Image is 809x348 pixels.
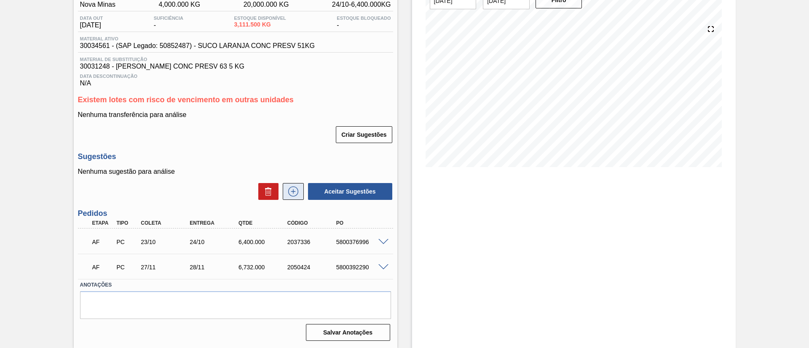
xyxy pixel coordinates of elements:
[254,183,279,200] div: Excluir Sugestões
[285,220,340,226] div: Código
[78,96,294,104] span: Existem lotes com risco de vencimento em outras unidades
[139,220,193,226] div: Coleta
[78,70,393,87] div: N/A
[334,264,389,271] div: 5800392290
[90,258,115,276] div: Aguardando Faturamento
[78,111,393,119] p: Nenhuma transferência para análise
[114,220,139,226] div: Tipo
[158,1,200,8] span: 4,000.000 KG
[80,21,103,29] span: [DATE]
[80,16,103,21] span: Data out
[336,126,392,143] button: Criar Sugestões
[285,264,340,271] div: 2050424
[334,239,389,245] div: 5800376996
[188,264,242,271] div: 28/11/2025
[244,1,289,8] span: 20,000.000 KG
[92,264,113,271] p: AF
[114,264,139,271] div: Pedido de Compra
[80,1,115,8] span: Nova Minas
[234,16,286,21] span: Estoque Disponível
[154,16,183,21] span: Suficiência
[80,57,391,62] span: Material de Substituição
[78,152,393,161] h3: Sugestões
[90,233,115,251] div: Aguardando Faturamento
[80,74,391,79] span: Data Descontinuação
[332,1,391,8] span: 24/10 - 6,400.000 KG
[80,279,391,291] label: Anotações
[188,239,242,245] div: 24/10/2025
[335,16,393,29] div: -
[236,264,291,271] div: 6,732.000
[152,16,185,29] div: -
[188,220,242,226] div: Entrega
[337,16,391,21] span: Estoque Bloqueado
[90,220,115,226] div: Etapa
[337,125,393,144] div: Criar Sugestões
[279,183,304,200] div: Nova sugestão
[304,182,393,201] div: Aceitar Sugestões
[78,209,393,218] h3: Pedidos
[308,183,392,200] button: Aceitar Sugestões
[80,36,315,41] span: Material ativo
[92,239,113,245] p: AF
[234,21,286,28] span: 3,111.500 KG
[80,42,315,50] span: 30034561 - (SAP Legado: 50852487) - SUCO LARANJA CONC PRESV 51KG
[78,168,393,175] p: Nenhuma sugestão para análise
[306,324,390,341] button: Salvar Anotações
[285,239,340,245] div: 2037336
[114,239,139,245] div: Pedido de Compra
[236,239,291,245] div: 6,400.000
[139,264,193,271] div: 27/11/2025
[236,220,291,226] div: Qtde
[334,220,389,226] div: PO
[139,239,193,245] div: 23/10/2025
[80,63,391,70] span: 30031248 - [PERSON_NAME] CONC PRESV 63 5 KG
